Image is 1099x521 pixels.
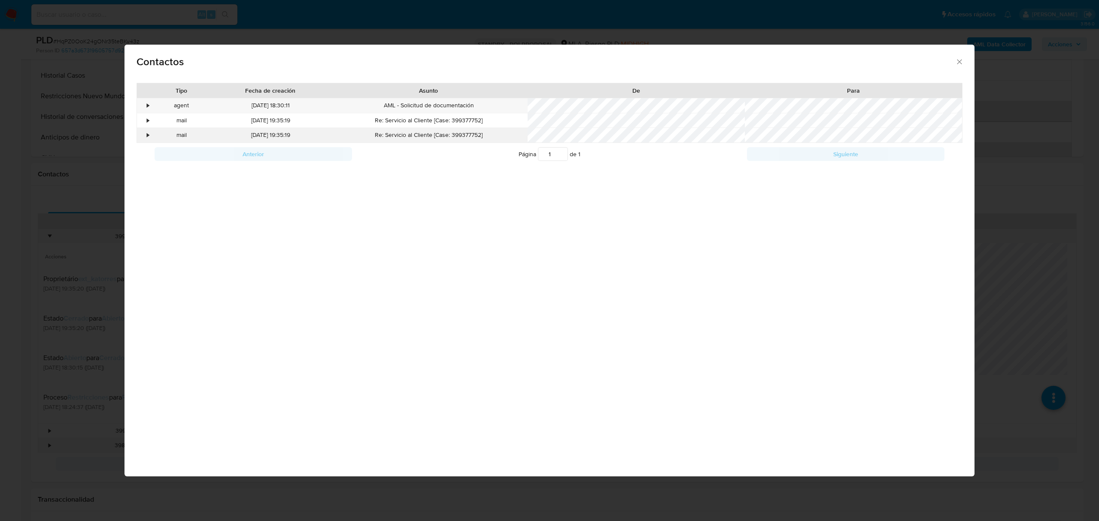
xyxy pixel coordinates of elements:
[330,128,528,142] div: Re: Servicio al Cliente [Case: 399377752]
[336,86,521,95] div: Asunto
[578,150,580,158] span: 1
[211,128,330,142] div: [DATE] 19:35:19
[152,113,211,128] div: mail
[533,86,738,95] div: De
[137,57,955,67] span: Contactos
[152,128,211,142] div: mail
[330,98,528,113] div: AML - Solicitud de documentación
[155,147,352,161] button: Anterior
[147,131,149,139] div: •
[211,98,330,113] div: [DATE] 18:30:11
[217,86,324,95] div: Fecha de creación
[152,98,211,113] div: agent
[147,101,149,110] div: •
[158,86,205,95] div: Tipo
[211,113,330,128] div: [DATE] 19:35:19
[955,58,963,65] button: close
[747,147,944,161] button: Siguiente
[751,86,956,95] div: Para
[147,116,149,125] div: •
[519,147,580,161] span: Página de
[330,113,528,128] div: Re: Servicio al Cliente [Case: 399377752]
